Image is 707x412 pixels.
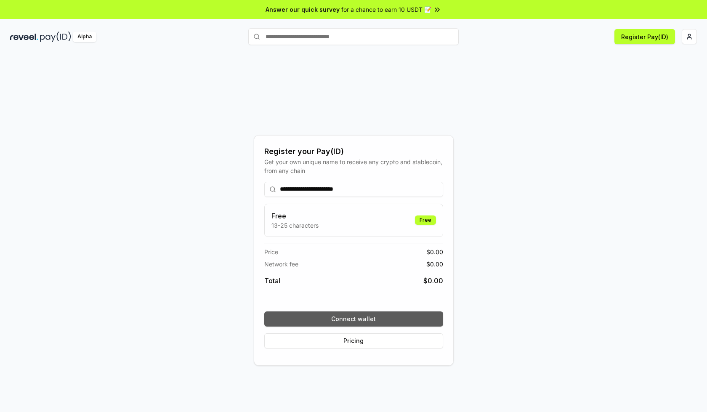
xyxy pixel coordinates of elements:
span: $ 0.00 [426,260,443,268]
img: pay_id [40,32,71,42]
span: Network fee [264,260,298,268]
button: Register Pay(ID) [614,29,675,44]
div: Alpha [73,32,96,42]
div: Free [415,215,436,225]
h3: Free [271,211,319,221]
span: Total [264,276,280,286]
div: Register your Pay(ID) [264,146,443,157]
span: for a chance to earn 10 USDT 📝 [341,5,431,14]
span: Answer our quick survey [266,5,340,14]
button: Connect wallet [264,311,443,327]
button: Pricing [264,333,443,348]
img: reveel_dark [10,32,38,42]
div: Get your own unique name to receive any crypto and stablecoin, from any chain [264,157,443,175]
span: $ 0.00 [423,276,443,286]
span: $ 0.00 [426,247,443,256]
p: 13-25 characters [271,221,319,230]
span: Price [264,247,278,256]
